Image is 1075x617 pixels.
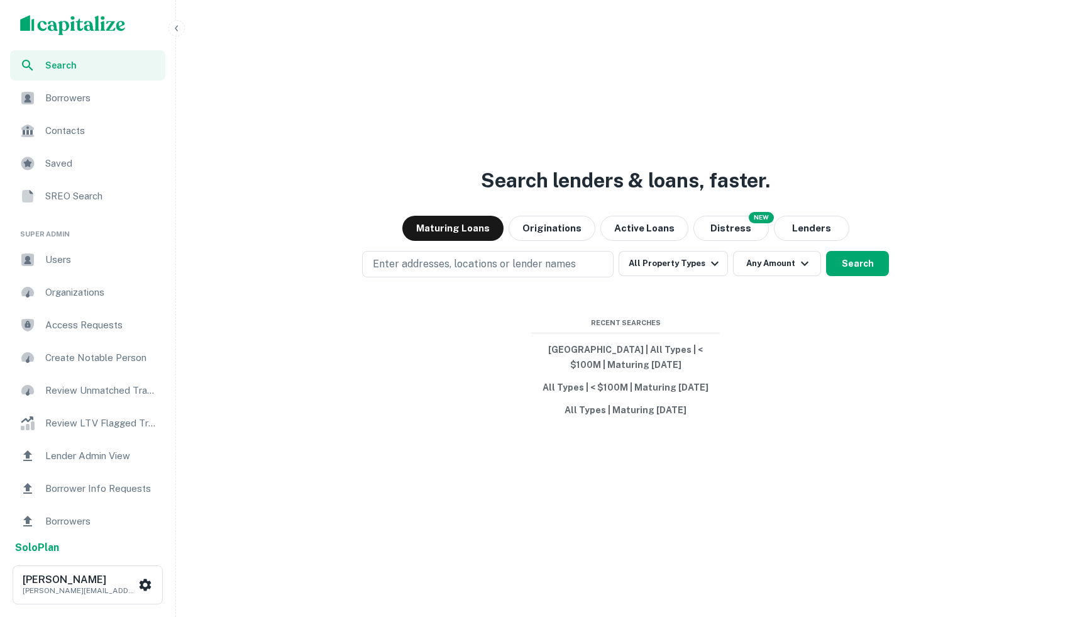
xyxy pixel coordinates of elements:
button: All Types | Maturing [DATE] [531,399,720,421]
span: SREO Search [45,189,158,204]
span: Saved [45,156,158,171]
button: Originations [509,216,595,241]
button: Any Amount [733,251,821,276]
a: Saved [10,148,165,179]
span: Organizations [45,285,158,300]
span: Borrowers [45,91,158,106]
div: NEW [749,212,774,223]
a: Review LTV Flagged Transactions [10,408,165,438]
a: Borrowers [10,506,165,536]
a: Users [10,245,165,275]
img: capitalize-logo.png [20,15,126,35]
a: SoloPlan [15,540,59,555]
li: Super Admin [10,214,165,245]
a: Organizations [10,277,165,308]
strong: Solo Plan [15,542,59,553]
a: Contacts [10,116,165,146]
span: Borrower Info Requests [45,481,158,496]
span: Contacts [45,123,158,138]
span: Access Requests [45,318,158,333]
button: Active Loans [600,216,688,241]
span: Recent Searches [531,318,720,328]
a: Access Requests [10,310,165,340]
h3: Search lenders & loans, faster. [481,165,770,196]
span: Review Unmatched Transactions [45,383,158,398]
a: Lender Admin View [10,441,165,471]
p: Enter addresses, locations or lender names [373,257,576,272]
span: Borrowers [45,514,158,529]
span: Create Notable Person [45,350,158,365]
button: All Types | < $100M | Maturing [DATE] [531,376,720,399]
span: Review LTV Flagged Transactions [45,416,158,431]
a: Search [10,50,165,81]
a: SREO Search [10,181,165,211]
button: Search [826,251,889,276]
p: [PERSON_NAME][EMAIL_ADDRESS][PERSON_NAME][DOMAIN_NAME] [23,585,136,596]
button: Lenders [774,216,849,241]
button: [GEOGRAPHIC_DATA] | All Types | < $100M | Maturing [DATE] [531,338,720,376]
span: Search [45,58,158,72]
button: Enter addresses, locations or lender names [362,251,614,277]
a: Review Unmatched Transactions [10,375,165,406]
button: Search distressed loans with lien and other non-mortgage details. [693,216,769,241]
h6: [PERSON_NAME] [23,575,136,585]
span: Users [45,252,158,267]
a: Borrowers [10,83,165,113]
a: Borrower Info Requests [10,474,165,504]
button: [PERSON_NAME][PERSON_NAME][EMAIL_ADDRESS][PERSON_NAME][DOMAIN_NAME] [13,565,163,604]
button: All Property Types [619,251,728,276]
a: Create Notable Person [10,343,165,373]
button: Maturing Loans [402,216,504,241]
span: Lender Admin View [45,448,158,464]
